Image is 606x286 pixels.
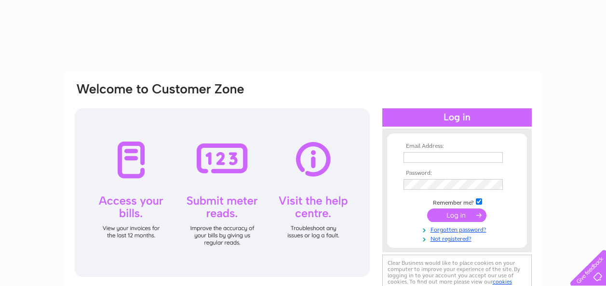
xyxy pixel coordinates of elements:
[404,224,513,234] a: Forgotten password?
[401,197,513,207] td: Remember me?
[401,170,513,177] th: Password:
[401,143,513,150] th: Email Address:
[427,208,486,222] input: Submit
[404,234,513,243] a: Not registered?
